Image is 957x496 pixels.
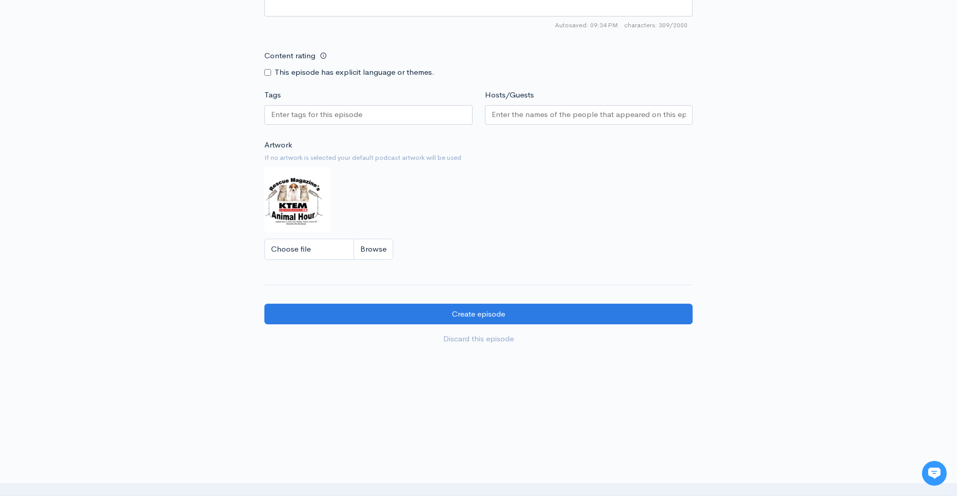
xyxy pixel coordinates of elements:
iframe: gist-messenger-bubble-iframe [922,461,947,486]
span: Autosaved: 09:34 PM [555,21,618,30]
h1: Hi 👋 [15,50,191,67]
input: Create episode [264,304,693,325]
label: Hosts/Guests [485,89,534,101]
label: Artwork [264,139,292,151]
input: Search articles [30,194,184,214]
input: Enter the names of the people that appeared on this episode [492,109,686,121]
button: New conversation [16,137,190,157]
a: Discard this episode [264,328,693,350]
h2: Just let us know if you need anything and we'll be happy to help! 🙂 [15,69,191,118]
span: New conversation [66,143,124,151]
label: This episode has explicit language or themes. [275,67,434,78]
label: Content rating [264,45,315,67]
small: If no artwork is selected your default podcast artwork will be used [264,153,693,163]
label: Tags [264,89,281,101]
span: 309/2000 [624,21,687,30]
p: Find an answer quickly [14,177,192,189]
input: Enter tags for this episode [271,109,387,121]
